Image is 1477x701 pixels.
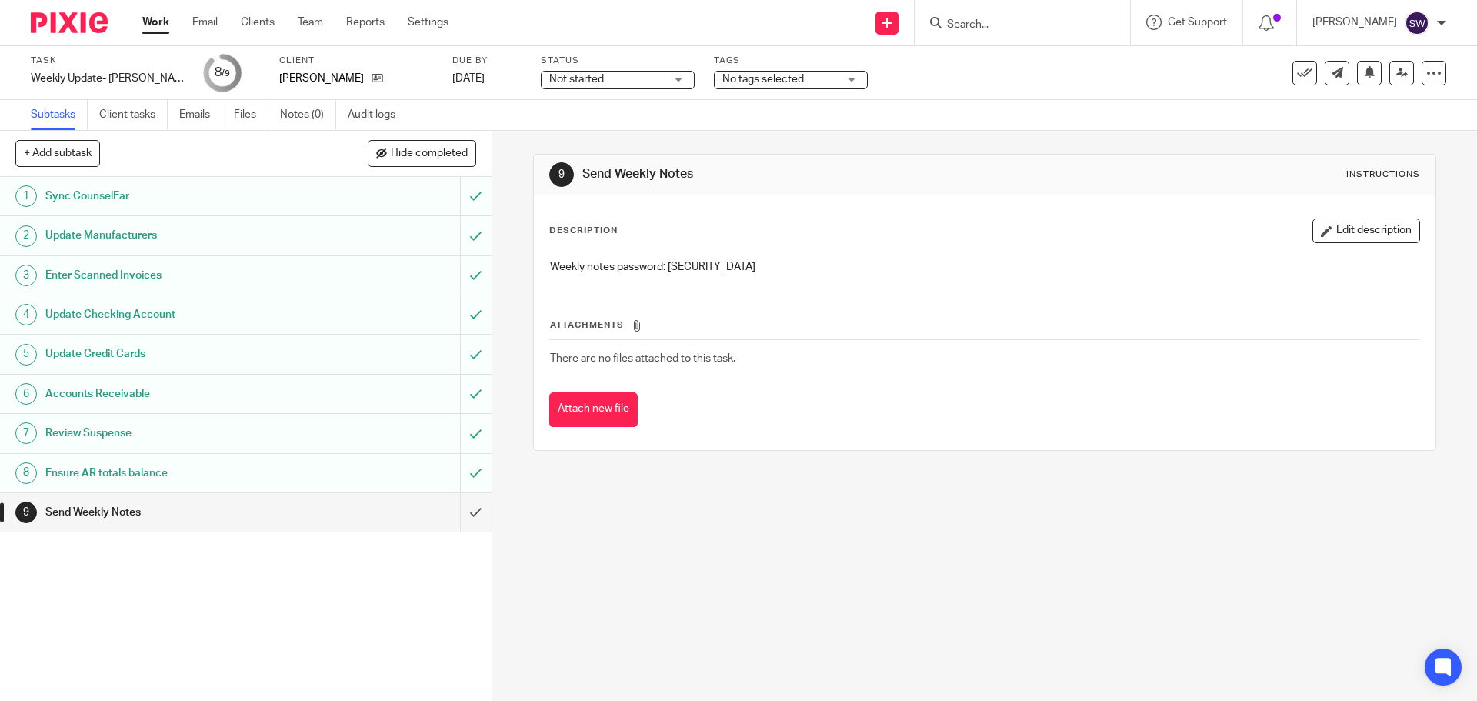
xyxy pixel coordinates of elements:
button: + Add subtask [15,140,100,166]
button: Attach new file [549,392,638,427]
div: 3 [15,265,37,286]
span: Attachments [550,321,624,329]
div: 8 [215,64,230,82]
a: Audit logs [348,100,407,130]
h1: Ensure AR totals balance [45,462,312,485]
h1: Sync CounselEar [45,185,312,208]
div: 2 [15,225,37,247]
div: 9 [15,502,37,523]
p: [PERSON_NAME] [1312,15,1397,30]
div: 9 [549,162,574,187]
a: Settings [408,15,448,30]
input: Search [945,18,1084,32]
div: 5 [15,344,37,366]
h1: Update Credit Cards [45,342,312,366]
div: 8 [15,462,37,484]
a: Client tasks [99,100,168,130]
a: Notes (0) [280,100,336,130]
a: Subtasks [31,100,88,130]
label: Tags [714,55,868,67]
p: Weekly notes password: [SECURITY_DATA] [550,259,1419,275]
h1: Accounts Receivable [45,382,312,406]
p: Description [549,225,618,237]
a: Clients [241,15,275,30]
label: Client [279,55,433,67]
label: Status [541,55,695,67]
span: There are no files attached to this task. [550,353,735,364]
span: Get Support [1168,17,1227,28]
a: Work [142,15,169,30]
button: Edit description [1312,219,1420,243]
div: 1 [15,185,37,207]
a: Email [192,15,218,30]
h1: Update Checking Account [45,303,312,326]
img: Pixie [31,12,108,33]
h1: Enter Scanned Invoices [45,264,312,287]
div: 7 [15,422,37,444]
div: Instructions [1346,169,1420,181]
h1: Review Suspense [45,422,312,445]
a: Team [298,15,323,30]
span: [DATE] [452,73,485,84]
a: Reports [346,15,385,30]
label: Task [31,55,185,67]
a: Emails [179,100,222,130]
div: Weekly Update- Tackaberry [31,71,185,86]
span: No tags selected [722,74,804,85]
h1: Send Weekly Notes [45,501,312,524]
small: /9 [222,69,230,78]
div: 6 [15,383,37,405]
span: Hide completed [391,148,468,160]
div: Weekly Update- [PERSON_NAME] [31,71,185,86]
span: Not started [549,74,604,85]
label: Due by [452,55,522,67]
img: svg%3E [1405,11,1429,35]
a: Files [234,100,268,130]
button: Hide completed [368,140,476,166]
h1: Send Weekly Notes [582,166,1018,182]
h1: Update Manufacturers [45,224,312,247]
p: [PERSON_NAME] [279,71,364,86]
div: 4 [15,304,37,325]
